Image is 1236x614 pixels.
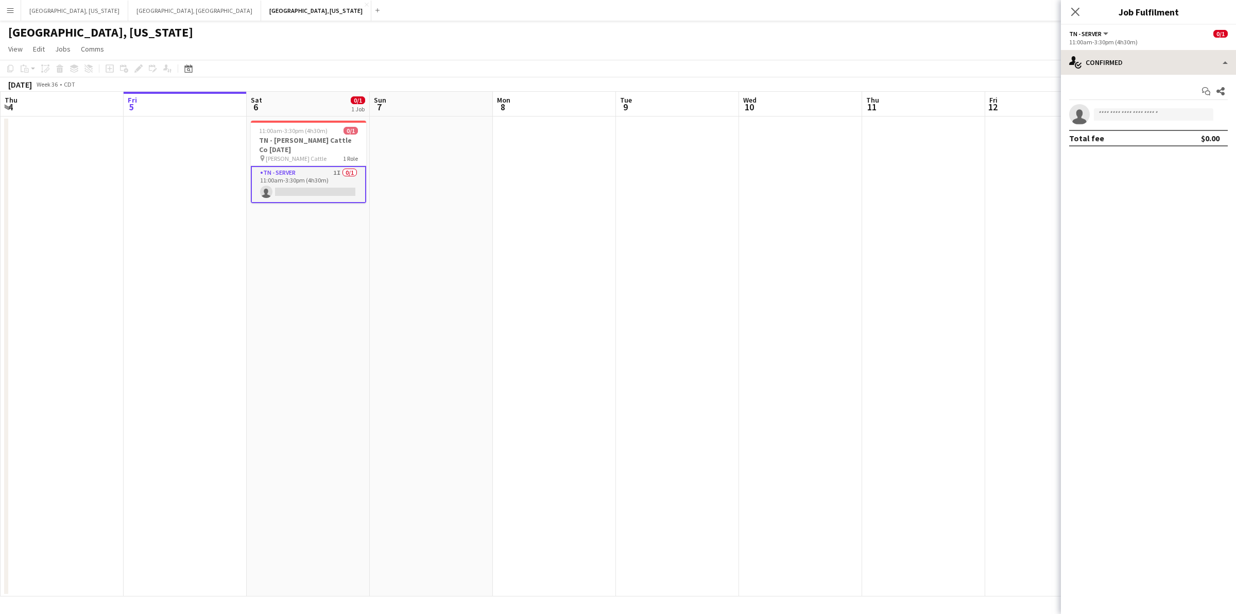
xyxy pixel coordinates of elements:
span: 0/1 [1213,30,1228,38]
span: Sun [374,95,386,105]
span: 8 [495,101,510,113]
h1: [GEOGRAPHIC_DATA], [US_STATE] [8,25,193,40]
span: 0/1 [344,127,358,135]
span: 11:00am-3:30pm (4h30m) [259,127,328,135]
app-job-card: 11:00am-3:30pm (4h30m)0/1TN - [PERSON_NAME] Cattle Co [DATE] [PERSON_NAME] Cattle1 RoleTN - Serve... [251,121,366,203]
button: [GEOGRAPHIC_DATA], [GEOGRAPHIC_DATA] [128,1,261,21]
a: Jobs [51,42,75,56]
div: 1 Job [351,105,365,113]
div: Total fee [1069,133,1104,143]
span: View [8,44,23,54]
span: Tue [620,95,632,105]
span: Jobs [55,44,71,54]
span: TN - Server [1069,30,1102,38]
span: 5 [126,101,137,113]
span: [PERSON_NAME] Cattle [266,155,327,162]
span: Fri [128,95,137,105]
div: 11:00am-3:30pm (4h30m) [1069,38,1228,46]
span: 10 [742,101,757,113]
span: 0/1 [351,96,365,104]
span: 6 [249,101,262,113]
span: Sat [251,95,262,105]
span: 11 [865,101,879,113]
a: View [4,42,27,56]
span: Thu [866,95,879,105]
span: 9 [619,101,632,113]
button: [GEOGRAPHIC_DATA], [US_STATE] [21,1,128,21]
span: 1 Role [343,155,358,162]
div: CDT [64,80,75,88]
span: Thu [5,95,18,105]
span: Edit [33,44,45,54]
span: Wed [743,95,757,105]
a: Edit [29,42,49,56]
div: Confirmed [1061,50,1236,75]
button: TN - Server [1069,30,1110,38]
button: [GEOGRAPHIC_DATA], [US_STATE] [261,1,371,21]
span: Comms [81,44,104,54]
div: $0.00 [1201,133,1220,143]
span: 12 [988,101,998,113]
div: [DATE] [8,79,32,90]
a: Comms [77,42,108,56]
span: 4 [3,101,18,113]
span: Week 36 [34,80,60,88]
span: Mon [497,95,510,105]
app-card-role: TN - Server1I0/111:00am-3:30pm (4h30m) [251,166,366,203]
h3: Job Fulfilment [1061,5,1236,19]
span: 7 [372,101,386,113]
span: Fri [989,95,998,105]
h3: TN - [PERSON_NAME] Cattle Co [DATE] [251,136,366,154]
